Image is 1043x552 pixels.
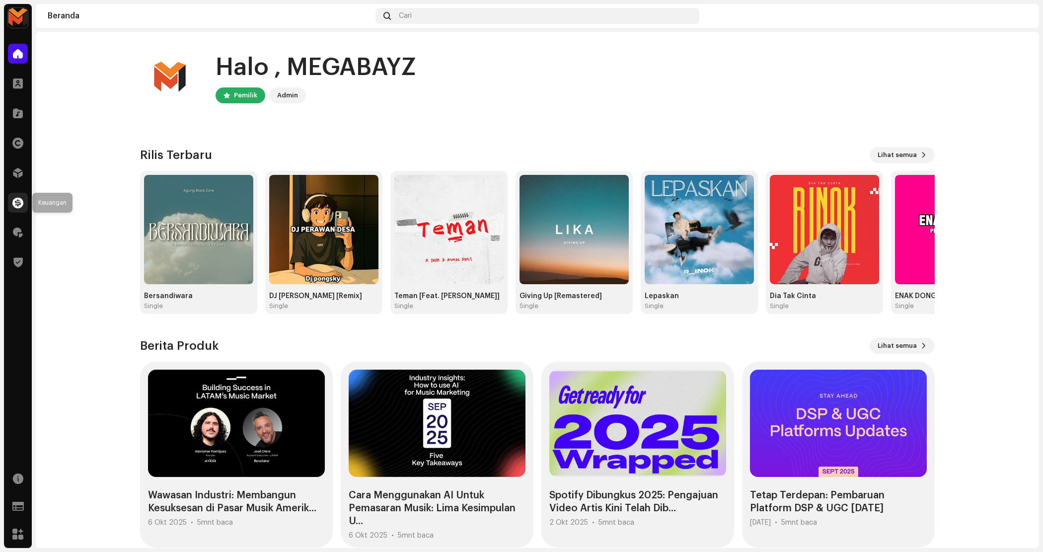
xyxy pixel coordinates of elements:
[870,147,935,163] button: Lihat semua
[394,175,504,284] img: bb76f7e2-7ac6-4423-8d80-f09ea6765a7e
[349,532,387,540] div: 6 Okt 2025
[549,519,588,527] div: 2 Okt 2025
[216,52,416,83] div: Halo , MEGABAYZ
[277,89,298,101] div: Admin
[48,12,372,20] div: Beranda
[148,489,325,515] div: Wawasan Industri: Membangun Kesuksesan di Pasar Musik Amerik...
[8,8,28,28] img: 33c9722d-ea17-4ee8-9e7d-1db241e9a290
[269,302,288,310] div: Single
[269,292,378,300] div: DJ [PERSON_NAME] [Remix]
[398,532,434,540] div: 5
[197,519,233,527] div: 5
[520,302,538,310] div: Single
[394,292,504,300] div: Teman [Feat. [PERSON_NAME]]
[750,519,771,527] div: [DATE]
[1011,8,1027,24] img: c80ab357-ad41-45f9-b05a-ac2c454cf3ef
[645,292,754,300] div: Lepaskan
[148,519,187,527] div: 6 Okt 2025
[191,519,193,527] div: •
[549,489,726,515] div: Spotify Dibungkus 2025: Pengajuan Video Artis Kini Telah Dib...
[394,302,413,310] div: Single
[770,175,879,284] img: 4e8da7df-9c18-43ff-b017-a5252de7164a
[781,519,817,527] div: 5
[520,175,629,284] img: 90fa8160-d3c7-4d88-aeca-683a5a2febde
[598,519,634,527] div: 5
[234,89,257,101] div: Pemilik
[770,292,879,300] div: Dia Tak Cinta
[775,519,777,527] div: •
[144,292,253,300] div: Bersandiwara
[402,532,434,539] span: mnt baca
[895,292,1004,300] div: ENAK DONG
[140,147,212,163] h3: Rilis Terbaru
[349,489,525,528] div: Cara Menggunakan AI Untuk Pemasaran Musik: Lima Kesimpulan U...
[750,489,927,515] div: Tetap Terdepan: Pembaruan Platform DSP & UGC [DATE]
[895,302,914,310] div: Single
[878,336,917,356] span: Lihat semua
[140,338,219,354] h3: Berita Produk
[399,12,412,20] span: Cari
[645,302,664,310] div: Single
[895,175,1004,284] img: b9bdf2b4-873c-4221-a74e-8e171aa9e27c
[520,292,629,300] div: Giving Up [Remastered]
[602,519,634,526] span: mnt baca
[201,519,233,526] span: mnt baca
[870,338,935,354] button: Lihat semua
[144,302,163,310] div: Single
[785,519,817,526] span: mnt baca
[770,302,789,310] div: Single
[269,175,378,284] img: 1d285d58-1681-443c-be2f-9a1d1841e130
[140,48,200,107] img: c80ab357-ad41-45f9-b05a-ac2c454cf3ef
[878,145,917,165] span: Lihat semua
[391,532,394,540] div: •
[144,175,253,284] img: 0945d843-080f-43d3-ae04-8be5778a687b
[592,519,595,527] div: •
[645,175,754,284] img: f697b172-e885-42db-aafa-1fb2368e03db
